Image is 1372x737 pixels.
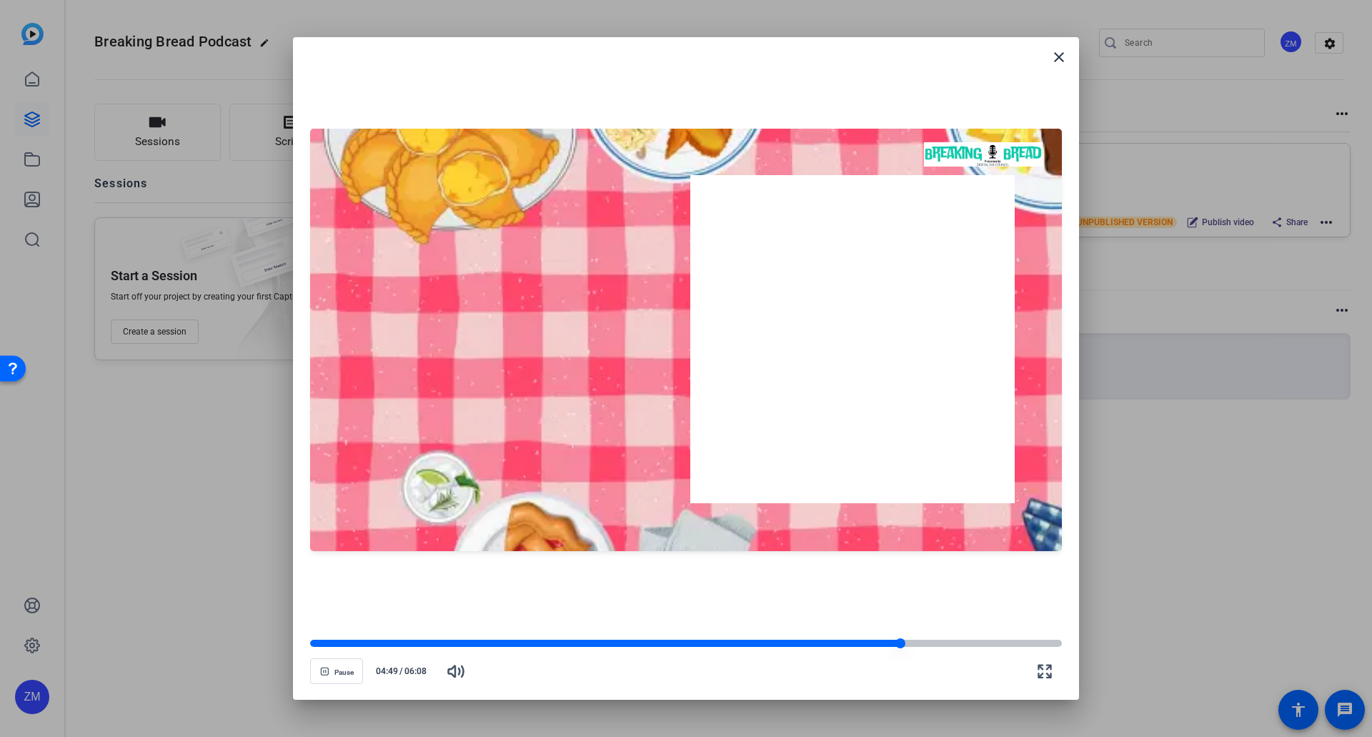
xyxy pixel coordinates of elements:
[334,668,354,677] span: Pause
[369,665,398,678] span: 04:49
[439,654,473,688] button: Mute
[404,665,434,678] span: 06:08
[1050,49,1068,66] mat-icon: close
[1028,654,1062,688] button: Fullscreen
[369,665,433,678] div: /
[310,658,363,684] button: Pause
